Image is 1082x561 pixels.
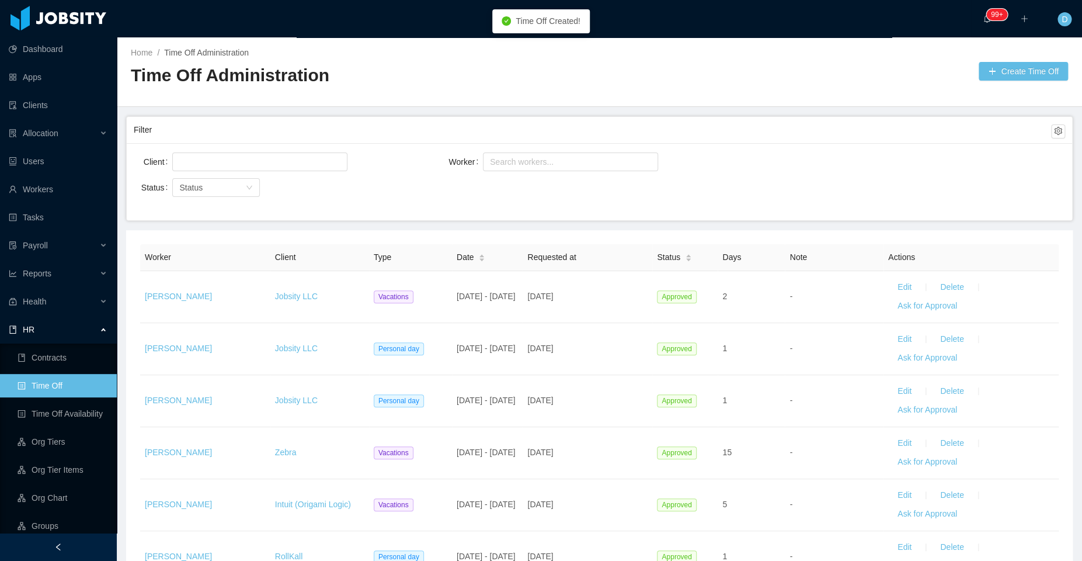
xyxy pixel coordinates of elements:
[888,278,921,297] button: Edit
[789,252,807,262] span: Note
[888,252,915,262] span: Actions
[527,396,553,405] span: [DATE]
[246,184,253,192] i: icon: down
[527,500,553,509] span: [DATE]
[789,292,792,301] span: -
[685,252,692,261] div: Sort
[457,500,516,509] span: [DATE] - [DATE]
[23,325,34,334] span: HR
[275,552,302,561] a: RollKall
[789,396,792,405] span: -
[657,446,696,459] span: Approved
[479,257,485,261] i: icon: caret-down
[457,396,516,405] span: [DATE] - [DATE]
[9,37,107,61] a: icon: pie-chartDashboard
[141,183,173,192] label: Status
[657,394,696,407] span: Approved
[374,446,413,459] span: Vacations
[275,500,351,509] a: Intuit (Origami Logic)
[479,252,485,256] i: icon: caret-up
[9,269,17,278] i: icon: line-chart
[164,48,249,57] a: Time Off Administration
[1062,12,1067,26] span: D
[374,342,424,355] span: Personal day
[275,344,318,353] a: Jobsity LLC
[888,382,921,401] button: Edit
[888,401,966,420] button: Ask for Approval
[275,252,296,262] span: Client
[18,486,107,510] a: icon: apartmentOrg Chart
[374,252,391,262] span: Type
[18,514,107,538] a: icon: apartmentGroups
[179,183,203,192] span: Status
[131,64,600,88] h2: Time Off Administration
[23,269,51,278] span: Reports
[789,552,792,561] span: -
[23,241,48,250] span: Payroll
[457,251,474,264] span: Date
[9,65,107,89] a: icon: appstoreApps
[685,252,691,256] i: icon: caret-up
[176,155,182,169] input: Client
[374,394,424,407] span: Personal day
[888,538,921,557] button: Edit
[457,448,516,457] span: [DATE] - [DATE]
[722,396,727,405] span: 1
[931,330,973,349] button: Delete
[9,297,17,306] i: icon: medicine-box
[131,48,152,57] a: Home
[931,278,973,297] button: Delete
[490,156,641,168] div: Search workers...
[145,344,212,353] a: [PERSON_NAME]
[9,241,17,250] i: icon: file-protect
[374,290,413,303] span: Vacations
[657,290,696,303] span: Approved
[527,448,553,457] span: [DATE]
[18,402,107,425] a: icon: profileTime Off Availability
[9,129,17,137] i: icon: solution
[986,9,1007,20] sup: 332
[9,325,17,334] i: icon: book
[888,505,966,524] button: Ask for Approval
[18,430,107,453] a: icon: apartmentOrg Tiers
[478,252,485,261] div: Sort
[516,16,580,26] span: Time Off Created!
[789,344,792,353] span: -
[983,15,991,23] i: icon: bell
[888,297,966,316] button: Ask for Approval
[888,330,921,349] button: Edit
[789,500,792,509] span: -
[448,157,483,167] label: Worker
[502,16,511,26] i: icon: check-circle
[18,374,107,397] a: icon: profileTime Off
[374,498,413,511] span: Vacations
[18,346,107,369] a: icon: bookContracts
[527,292,553,301] span: [DATE]
[145,292,212,301] a: [PERSON_NAME]
[1051,124,1065,138] button: icon: setting
[9,206,107,229] a: icon: profileTasks
[275,396,318,405] a: Jobsity LLC
[145,396,212,405] a: [PERSON_NAME]
[722,344,727,353] span: 1
[931,486,973,505] button: Delete
[157,48,159,57] span: /
[144,157,173,167] label: Client
[1020,15,1028,23] i: icon: plus
[722,292,727,301] span: 2
[979,62,1068,81] button: icon: plusCreate Time Off
[722,500,727,509] span: 5
[145,252,171,262] span: Worker
[527,344,553,353] span: [DATE]
[657,342,696,355] span: Approved
[134,119,1051,141] div: Filter
[888,486,921,505] button: Edit
[527,552,553,561] span: [DATE]
[888,434,921,453] button: Edit
[457,292,516,301] span: [DATE] - [DATE]
[685,257,691,261] i: icon: caret-down
[23,129,58,138] span: Allocation
[145,500,212,509] a: [PERSON_NAME]
[931,434,973,453] button: Delete
[931,382,973,401] button: Delete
